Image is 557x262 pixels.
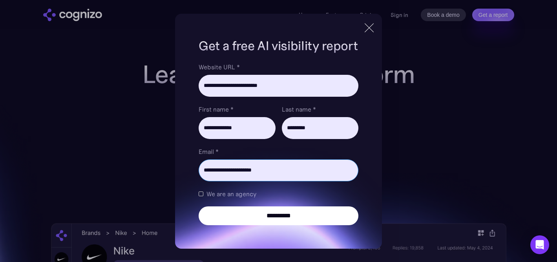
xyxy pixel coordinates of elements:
[199,62,358,225] form: Brand Report Form
[199,147,358,156] label: Email *
[282,105,358,114] label: Last name *
[530,235,549,254] div: Open Intercom Messenger
[206,189,256,199] span: We are an agency
[199,62,358,72] label: Website URL *
[199,37,358,54] h1: Get a free AI visibility report
[199,105,275,114] label: First name *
